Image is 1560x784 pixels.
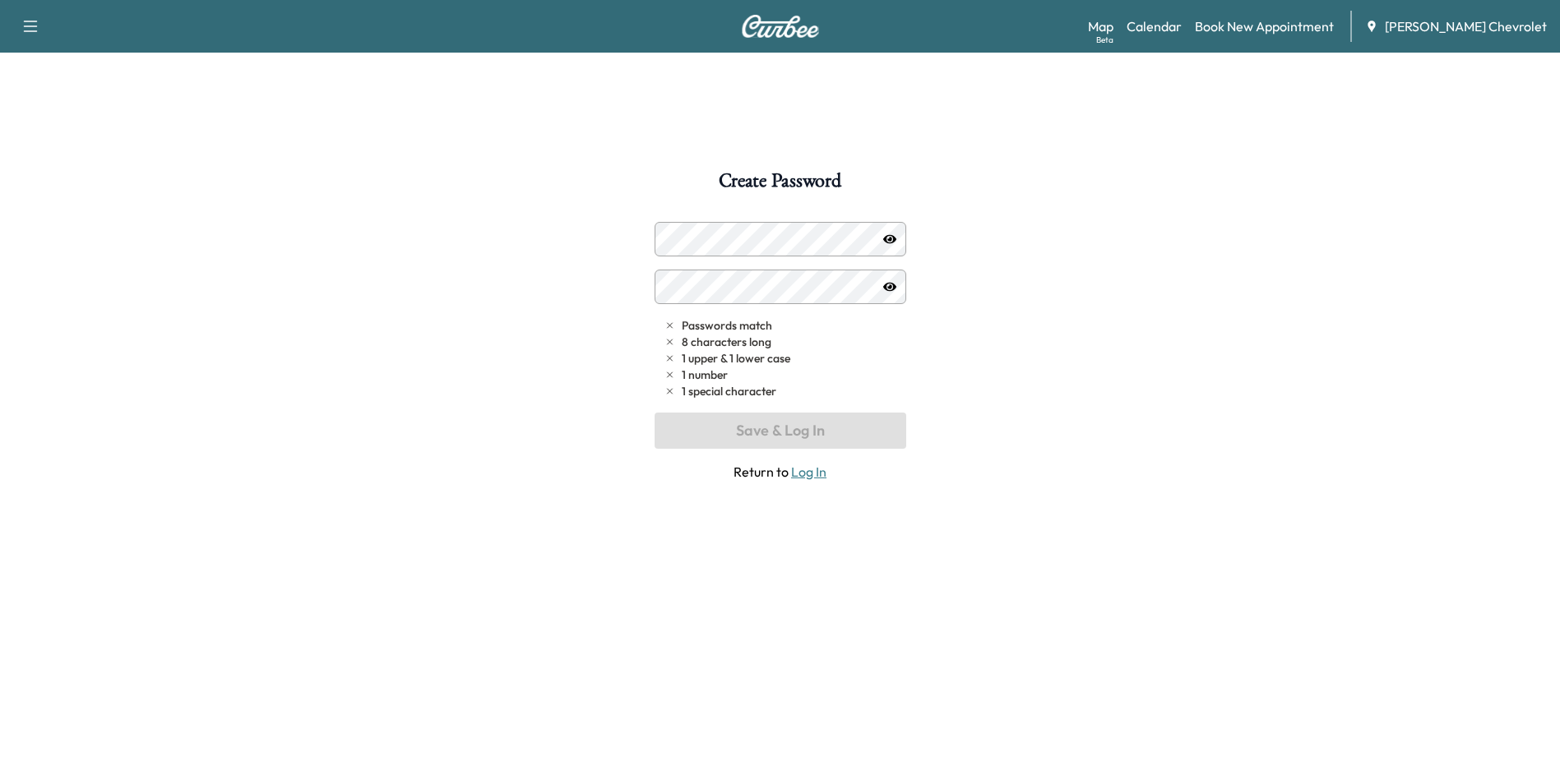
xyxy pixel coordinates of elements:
[682,350,790,367] span: 1 upper & 1 lower case
[1195,16,1334,36] a: Book New Appointment
[1385,16,1547,36] span: [PERSON_NAME] Chevrolet
[719,171,840,199] h1: Create Password
[1096,34,1113,46] div: Beta
[1127,16,1182,36] a: Calendar
[682,383,776,399] span: 1 special character
[741,15,820,38] img: Curbee Logo
[682,317,772,334] span: Passwords match
[682,334,771,350] span: 8 characters long
[1088,16,1113,36] a: MapBeta
[655,462,906,482] span: Return to
[682,367,728,383] span: 1 number
[791,463,826,480] a: Log In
